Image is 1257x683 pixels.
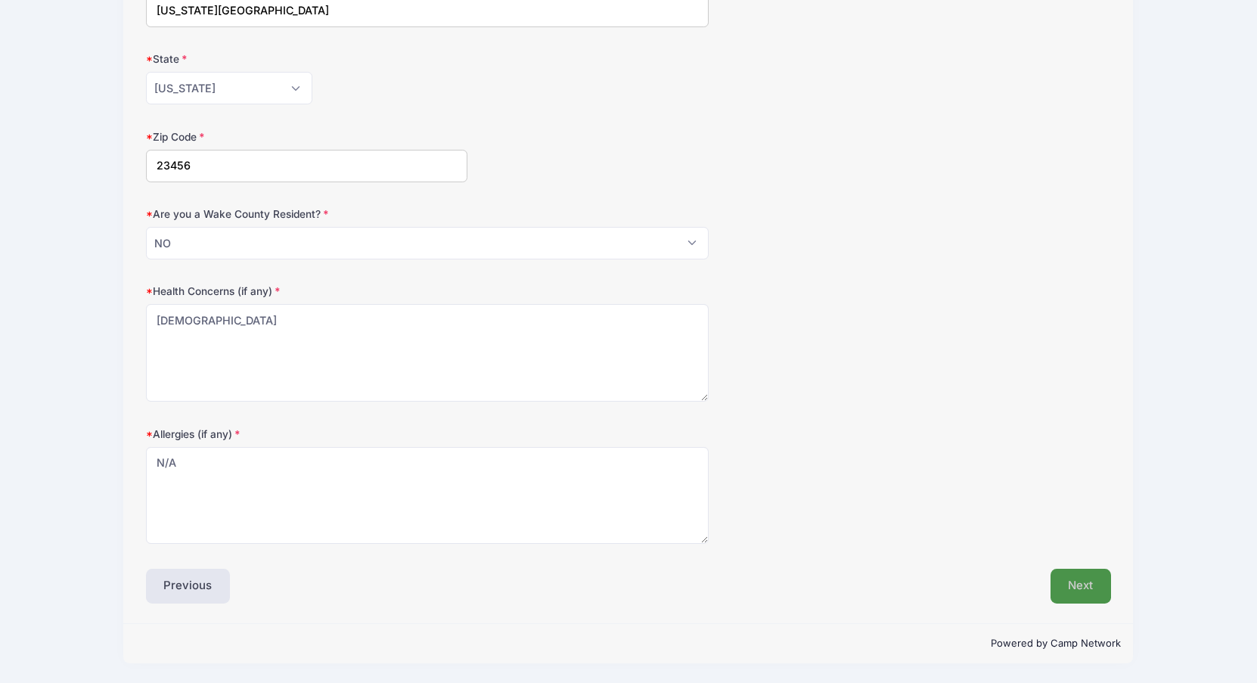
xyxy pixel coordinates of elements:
[146,447,709,545] textarea: N/A
[146,284,468,299] label: Health Concerns (if any)
[146,206,468,222] label: Are you a Wake County Resident?
[146,51,468,67] label: State
[1051,569,1112,604] button: Next
[136,636,1122,651] p: Powered by Camp Network
[146,304,709,402] textarea: [DEMOGRAPHIC_DATA]
[146,129,468,144] label: Zip Code
[146,150,468,182] input: xxxxx
[146,427,468,442] label: Allergies (if any)
[146,569,231,604] button: Previous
